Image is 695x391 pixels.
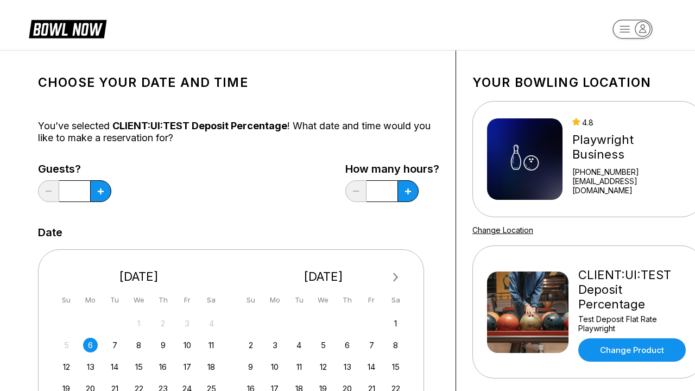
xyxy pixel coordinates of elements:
label: How many hours? [345,163,439,175]
button: Next Month [387,269,405,286]
div: Not available Thursday, October 2nd, 2025 [156,316,170,331]
div: Choose Friday, October 17th, 2025 [180,360,194,374]
a: Change Product [578,338,686,362]
div: Tu [292,293,306,307]
div: Choose Thursday, October 9th, 2025 [156,338,170,352]
h1: Choose your Date and time [38,75,439,90]
div: Sa [388,293,403,307]
div: Th [340,293,355,307]
div: Not available Wednesday, October 1st, 2025 [131,316,146,331]
div: Sa [204,293,219,307]
div: Choose Sunday, November 2nd, 2025 [243,338,258,352]
div: Choose Monday, October 13th, 2025 [83,360,98,374]
a: [EMAIL_ADDRESS][DOMAIN_NAME] [572,176,688,195]
div: Choose Tuesday, November 11th, 2025 [292,360,306,374]
div: Choose Tuesday, October 7th, 2025 [108,338,122,352]
div: CLIENT:UI:TEST Deposit Percentage [578,268,688,312]
div: Choose Thursday, October 16th, 2025 [156,360,170,374]
div: Choose Friday, November 7th, 2025 [364,338,379,352]
div: Choose Sunday, November 9th, 2025 [243,360,258,374]
div: You’ve selected ! What date and time would you like to make a reservation for? [38,120,439,144]
div: Choose Monday, November 10th, 2025 [268,360,282,374]
div: Choose Wednesday, November 5th, 2025 [316,338,331,352]
div: Choose Monday, October 6th, 2025 [83,338,98,352]
div: Choose Sunday, October 12th, 2025 [59,360,74,374]
div: We [316,293,331,307]
div: Choose Wednesday, November 12th, 2025 [316,360,331,374]
div: Choose Saturday, November 1st, 2025 [388,316,403,331]
div: [PHONE_NUMBER] [572,167,688,176]
span: CLIENT:UI:TEST Deposit Percentage [112,120,287,131]
div: Mo [83,293,98,307]
div: Choose Friday, October 10th, 2025 [180,338,194,352]
div: Choose Friday, November 14th, 2025 [364,360,379,374]
div: Choose Thursday, November 13th, 2025 [340,360,355,374]
div: Su [243,293,258,307]
label: Guests? [38,163,111,175]
div: Su [59,293,74,307]
div: Choose Tuesday, November 4th, 2025 [292,338,306,352]
div: Not available Sunday, October 5th, 2025 [59,338,74,352]
div: Choose Saturday, November 8th, 2025 [388,338,403,352]
div: Not available Saturday, October 4th, 2025 [204,316,219,331]
div: Th [156,293,170,307]
div: Test Deposit Flat Rate Playwright [578,314,688,333]
div: 4.8 [572,118,688,127]
div: Choose Wednesday, October 8th, 2025 [131,338,146,352]
div: Playwright Business [572,133,688,162]
div: [DATE] [55,269,223,284]
div: Mo [268,293,282,307]
div: Fr [364,293,379,307]
label: Date [38,226,62,238]
div: Choose Tuesday, October 14th, 2025 [108,360,122,374]
div: Not available Friday, October 3rd, 2025 [180,316,194,331]
div: Choose Monday, November 3rd, 2025 [268,338,282,352]
div: We [131,293,146,307]
div: Choose Saturday, October 18th, 2025 [204,360,219,374]
img: CLIENT:UI:TEST Deposit Percentage [487,272,568,353]
img: Playwright Business [487,118,563,200]
a: Change Location [472,225,533,235]
div: [DATE] [239,269,408,284]
div: Tu [108,293,122,307]
div: Choose Thursday, November 6th, 2025 [340,338,355,352]
div: Fr [180,293,194,307]
div: Choose Saturday, November 15th, 2025 [388,360,403,374]
div: Choose Wednesday, October 15th, 2025 [131,360,146,374]
div: Choose Saturday, October 11th, 2025 [204,338,219,352]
